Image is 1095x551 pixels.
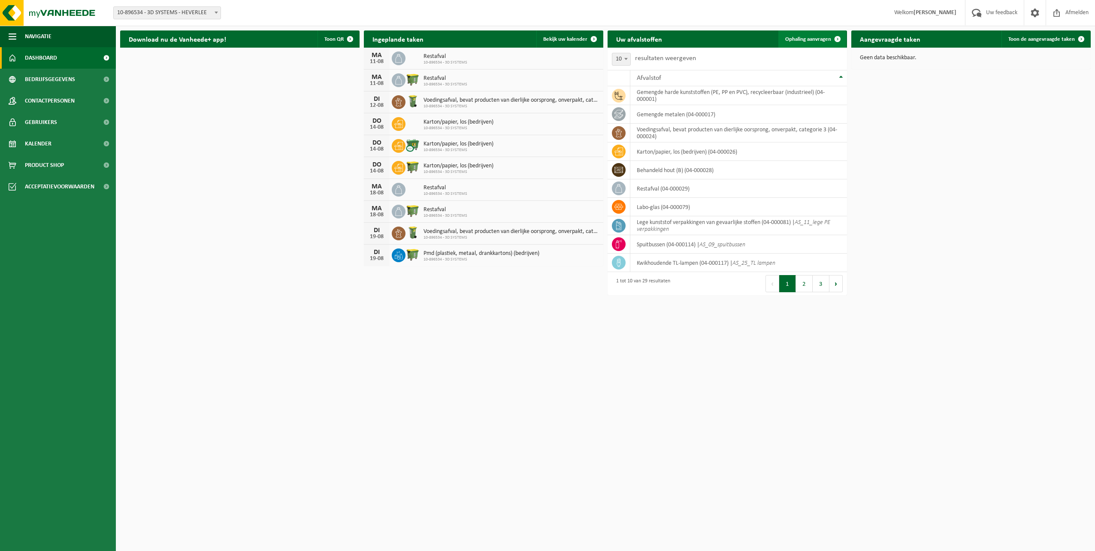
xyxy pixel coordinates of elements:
[405,138,420,152] img: WB-0660-CU
[778,30,846,48] a: Ophaling aanvragen
[779,275,796,292] button: 1
[405,225,420,240] img: WB-0140-HPE-GN-50
[324,36,344,42] span: Toon QR
[405,72,420,87] img: WB-1100-HPE-GN-50
[114,7,221,19] span: 10-896534 - 3D SYSTEMS - HEVERLEE
[630,254,847,272] td: kwikhoudende TL-lampen (04-000117) |
[612,53,631,66] span: 10
[405,160,420,174] img: WB-1100-HPE-GN-50
[637,219,830,233] i: AS_11_lege PE verpakkingen
[423,163,493,170] span: Karton/papier, los (bedrijven)
[630,161,847,179] td: behandeld hout (B) (04-000028)
[612,53,630,65] span: 10
[423,141,493,148] span: Karton/papier, los (bedrijven)
[630,142,847,161] td: karton/papier, los (bedrijven) (04-000026)
[732,260,775,266] i: AS_25_TL lampen
[423,228,599,235] span: Voedingsafval, bevat producten van dierlijke oorsprong, onverpakt, categorie 3
[25,90,75,112] span: Contactpersonen
[368,183,385,190] div: MA
[423,170,493,175] span: 10-896534 - 3D SYSTEMS
[630,124,847,142] td: voedingsafval, bevat producten van dierlijke oorsprong, onverpakt, categorie 3 (04-000024)
[423,213,467,218] span: 10-896534 - 3D SYSTEMS
[25,133,51,154] span: Kalender
[630,86,847,105] td: gemengde harde kunststoffen (PE, PP en PVC), recycleerbaar (industrieel) (04-000001)
[25,47,57,69] span: Dashboard
[699,242,745,248] i: AS_09_spuitbussen
[368,249,385,256] div: DI
[635,55,696,62] label: resultaten weergeven
[405,247,420,262] img: WB-1100-HPE-GN-50
[423,104,599,109] span: 10-896534 - 3D SYSTEMS
[120,30,235,47] h2: Download nu de Vanheede+ app!
[813,275,829,292] button: 3
[914,9,956,16] strong: [PERSON_NAME]
[423,82,467,87] span: 10-896534 - 3D SYSTEMS
[543,36,587,42] span: Bekijk uw kalender
[630,216,847,235] td: lege kunststof verpakkingen van gevaarlijke stoffen (04-000081) |
[630,105,847,124] td: gemengde metalen (04-000017)
[423,191,467,197] span: 10-896534 - 3D SYSTEMS
[368,227,385,234] div: DI
[423,206,467,213] span: Restafval
[25,112,57,133] span: Gebruikers
[612,274,670,293] div: 1 tot 10 van 29 resultaten
[25,69,75,90] span: Bedrijfsgegevens
[405,94,420,109] img: WB-0140-HPE-GN-50
[368,118,385,124] div: DO
[765,275,779,292] button: Previous
[423,75,467,82] span: Restafval
[318,30,359,48] button: Toon QR
[630,179,847,198] td: restafval (04-000029)
[368,256,385,262] div: 19-08
[368,212,385,218] div: 18-08
[637,75,661,82] span: Afvalstof
[423,250,539,257] span: Pmd (plastiek, metaal, drankkartons) (bedrijven)
[423,185,467,191] span: Restafval
[368,74,385,81] div: MA
[25,176,94,197] span: Acceptatievoorwaarden
[368,81,385,87] div: 11-08
[368,52,385,59] div: MA
[423,148,493,153] span: 10-896534 - 3D SYSTEMS
[368,59,385,65] div: 11-08
[368,146,385,152] div: 14-08
[608,30,671,47] h2: Uw afvalstoffen
[368,205,385,212] div: MA
[405,203,420,218] img: WB-1100-HPE-GN-50
[368,161,385,168] div: DO
[423,126,493,131] span: 10-896534 - 3D SYSTEMS
[1001,30,1090,48] a: Toon de aangevraagde taken
[423,235,599,240] span: 10-896534 - 3D SYSTEMS
[364,30,432,47] h2: Ingeplande taken
[796,275,813,292] button: 2
[785,36,831,42] span: Ophaling aanvragen
[368,190,385,196] div: 18-08
[423,119,493,126] span: Karton/papier, los (bedrijven)
[860,55,1082,61] p: Geen data beschikbaar.
[368,168,385,174] div: 14-08
[423,53,467,60] span: Restafval
[25,26,51,47] span: Navigatie
[368,96,385,103] div: DI
[25,154,64,176] span: Product Shop
[368,234,385,240] div: 19-08
[851,30,929,47] h2: Aangevraagde taken
[113,6,221,19] span: 10-896534 - 3D SYSTEMS - HEVERLEE
[423,257,539,262] span: 10-896534 - 3D SYSTEMS
[368,103,385,109] div: 12-08
[368,124,385,130] div: 14-08
[829,275,843,292] button: Next
[630,235,847,254] td: spuitbussen (04-000114) |
[1008,36,1075,42] span: Toon de aangevraagde taken
[630,198,847,216] td: labo-glas (04-000079)
[423,97,599,104] span: Voedingsafval, bevat producten van dierlijke oorsprong, onverpakt, categorie 3
[423,60,467,65] span: 10-896534 - 3D SYSTEMS
[368,139,385,146] div: DO
[536,30,602,48] a: Bekijk uw kalender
